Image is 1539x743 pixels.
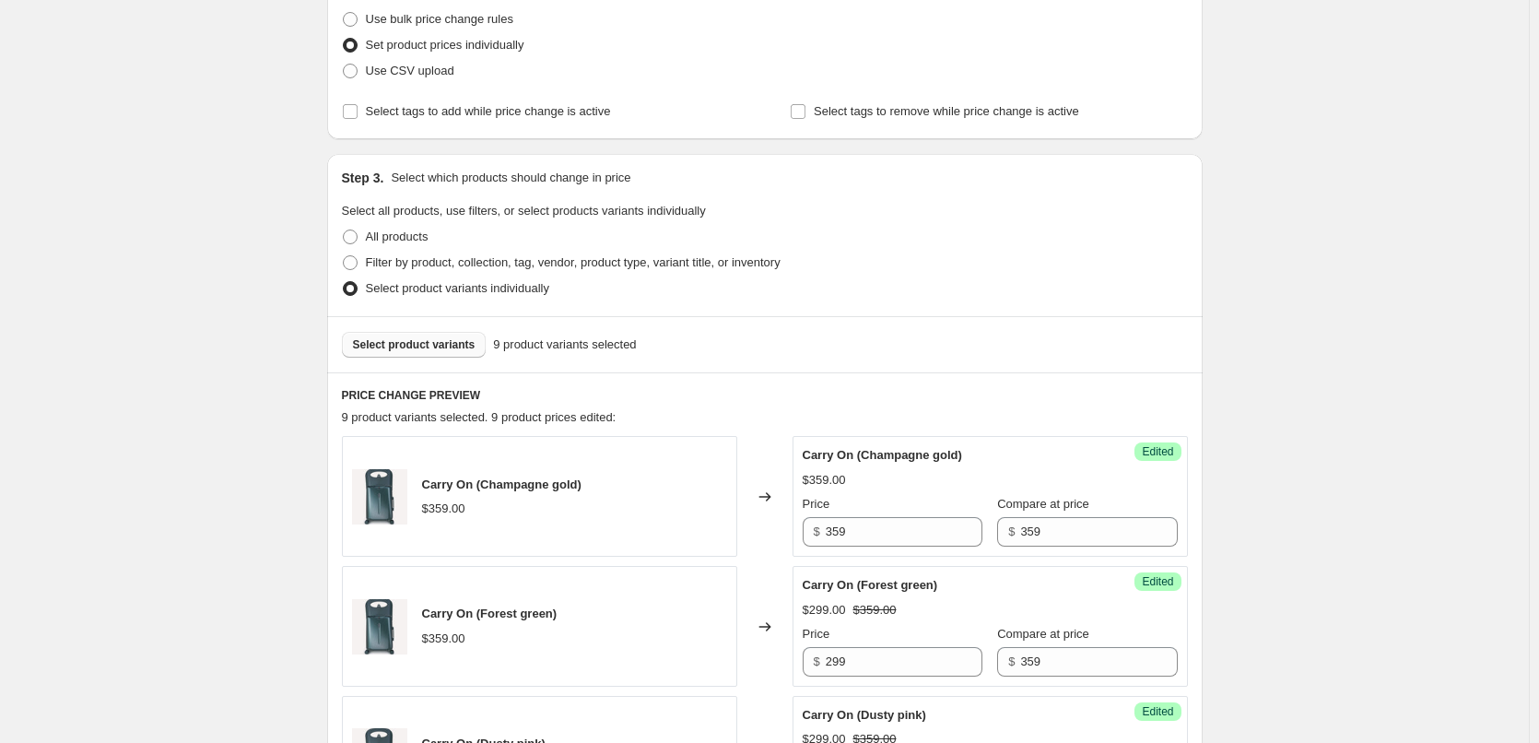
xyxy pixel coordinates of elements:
span: Select product variants individually [366,281,549,295]
span: Price [803,497,830,511]
span: Compare at price [997,627,1089,641]
span: $ [1008,525,1015,538]
span: Edited [1142,574,1173,589]
span: All products [366,230,429,243]
strike: $359.00 [853,601,897,619]
span: Compare at price [997,497,1089,511]
div: $359.00 [422,630,465,648]
span: $ [814,655,820,668]
span: Filter by product, collection, tag, vendor, product type, variant title, or inventory [366,255,781,269]
span: Edited [1142,444,1173,459]
span: Carry On (Champagne gold) [803,448,962,462]
span: Select tags to remove while price change is active [814,104,1079,118]
img: green-n3-1_80x.jpg [352,599,407,655]
span: Price [803,627,830,641]
span: Select tags to add while price change is active [366,104,611,118]
span: Edited [1142,704,1173,719]
h6: PRICE CHANGE PREVIEW [342,388,1188,403]
div: $359.00 [422,500,465,518]
img: green-n3-1_80x.jpg [352,469,407,525]
span: Select all products, use filters, or select products variants individually [342,204,706,218]
span: 9 product variants selected. 9 product prices edited: [342,410,617,424]
h2: Step 3. [342,169,384,187]
p: Select which products should change in price [391,169,630,187]
span: Use bulk price change rules [366,12,513,26]
span: Carry On (Dusty pink) [803,708,926,722]
div: $299.00 [803,601,846,619]
span: Use CSV upload [366,64,454,77]
button: Select product variants [342,332,487,358]
span: Carry On (Champagne gold) [422,478,582,491]
span: Carry On (Forest green) [422,607,558,620]
span: Set product prices individually [366,38,524,52]
span: $ [814,525,820,538]
span: Carry On (Forest green) [803,578,938,592]
span: Select product variants [353,337,476,352]
span: $ [1008,655,1015,668]
div: $359.00 [803,471,846,489]
span: 9 product variants selected [493,336,636,354]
